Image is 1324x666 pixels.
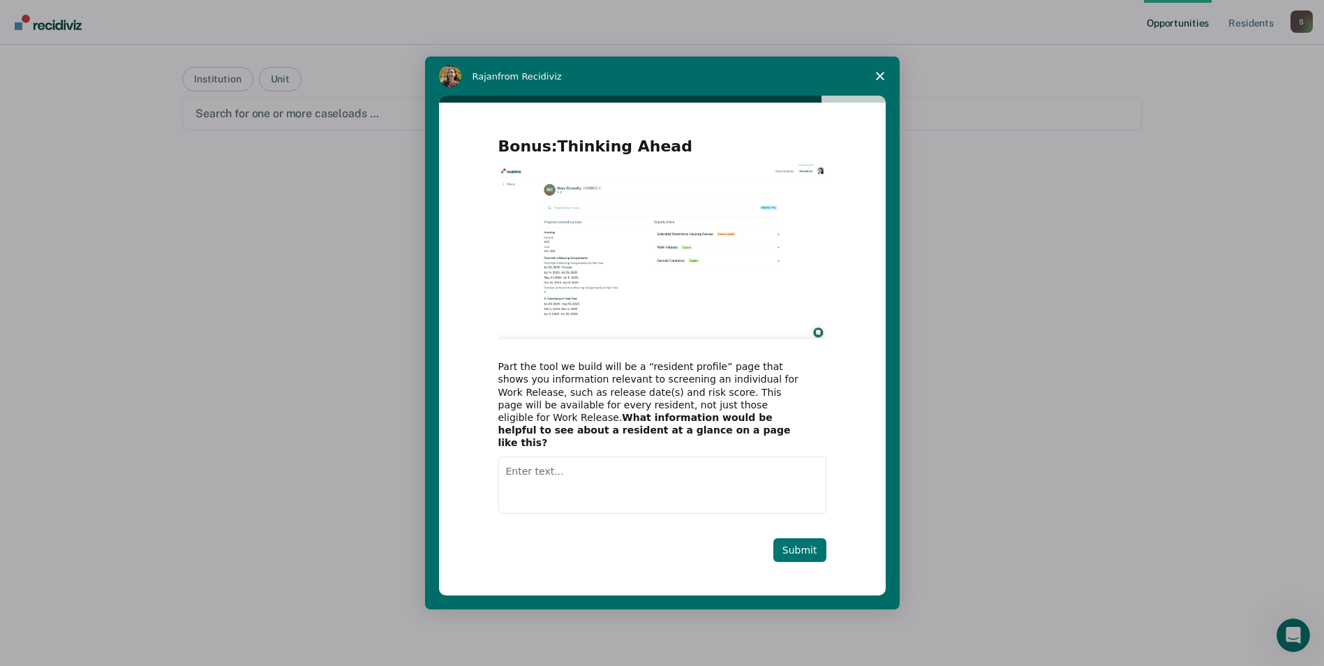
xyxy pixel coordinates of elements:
span: Close survey [861,57,900,96]
b: Thinking Ahead [558,138,692,155]
div: Part the tool we build will be a “resident profile” page that shows you information relevant to s... [498,360,805,449]
span: from Recidiviz [498,71,562,82]
img: Profile image for Rajan [439,65,461,87]
button: Submit [773,538,826,562]
h2: Bonus: [498,136,826,165]
textarea: Enter text... [498,457,826,514]
b: What information would be helpful to see about a resident at a glance on a page like this? [498,412,791,448]
span: Rajan [473,71,498,82]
